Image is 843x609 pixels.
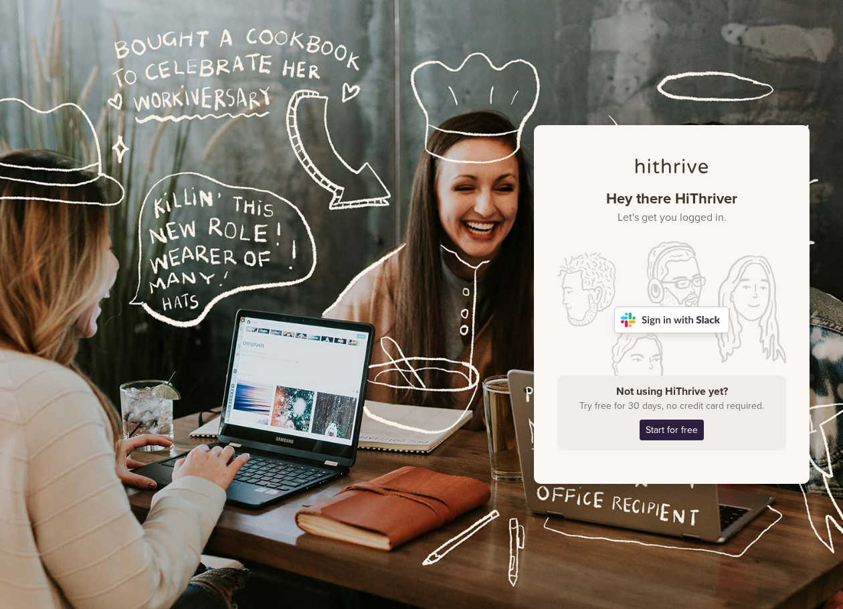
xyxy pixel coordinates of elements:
[567,399,776,413] p: Try free for 30 days, no credit card required.
[640,420,704,440] a: Start for free
[557,211,786,224] small: Let's get you logged in.
[557,190,786,224] h1: Hey there HiThriver
[567,385,776,398] h4: Not using HiThrive yet?
[614,307,729,333] img: Sign in with Slack
[636,159,708,173] img: hithrive-logo-dark.4eb238aa.svg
